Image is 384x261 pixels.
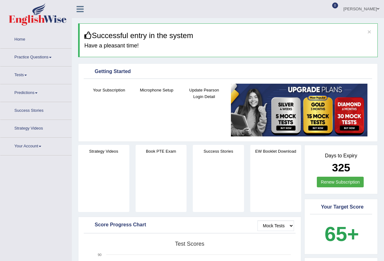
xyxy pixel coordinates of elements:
[0,66,72,82] a: Tests
[78,148,129,155] h4: Strategy Videos
[0,84,72,100] a: Predictions
[175,241,204,247] tspan: Test scores
[317,177,364,187] a: Renew Subscription
[136,87,177,93] h4: Microphone Setup
[312,153,371,159] h4: Days to Expiry
[136,148,187,155] h4: Book PTE Exam
[183,87,225,100] h4: Update Pearson Login Detail
[85,220,294,230] div: Score Progress Chart
[0,49,72,64] a: Practice Questions
[332,161,350,174] b: 325
[0,138,72,153] a: Your Account
[193,148,244,155] h4: Success Stories
[367,28,371,35] button: ×
[332,2,338,8] span: 0
[85,67,371,76] div: Getting Started
[84,32,373,40] h3: Successful entry in the system
[88,87,130,93] h4: Your Subscription
[312,203,371,212] div: Your Target Score
[231,84,367,136] img: small5.jpg
[98,253,102,257] text: 90
[0,31,72,47] a: Home
[84,43,373,49] h4: Have a pleasant time!
[325,223,359,245] b: 65+
[0,120,72,135] a: Strategy Videos
[250,148,302,155] h4: EW Booklet Download
[0,102,72,118] a: Success Stories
